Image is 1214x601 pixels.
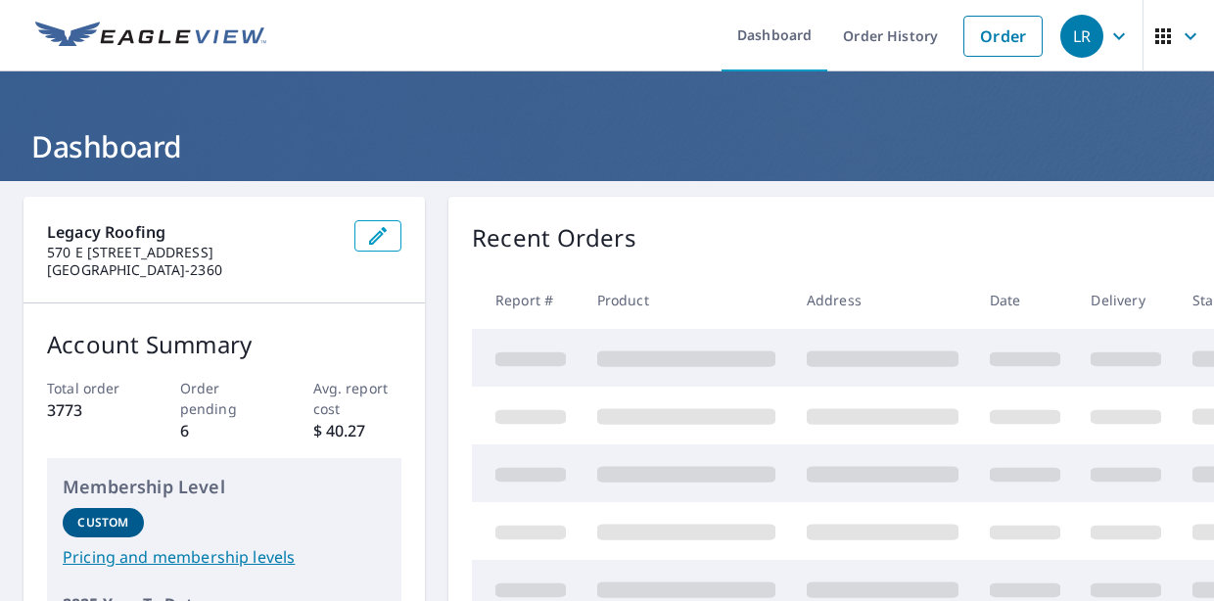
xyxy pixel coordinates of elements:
p: 570 E [STREET_ADDRESS] [47,244,339,261]
p: Legacy Roofing [47,220,339,244]
p: Total order [47,378,136,398]
th: Date [974,271,1076,329]
p: 3773 [47,398,136,422]
p: Order pending [180,378,269,419]
th: Address [791,271,974,329]
p: Avg. report cost [313,378,402,419]
th: Report # [472,271,582,329]
img: EV Logo [35,22,266,51]
p: Custom [77,514,128,532]
div: LR [1060,15,1103,58]
h1: Dashboard [23,126,1191,166]
a: Order [963,16,1043,57]
p: 6 [180,419,269,442]
p: Membership Level [63,474,386,500]
a: Pricing and membership levels [63,545,386,569]
th: Delivery [1075,271,1177,329]
p: Account Summary [47,327,401,362]
p: Recent Orders [472,220,636,255]
p: $ 40.27 [313,419,402,442]
th: Product [582,271,791,329]
p: [GEOGRAPHIC_DATA]-2360 [47,261,339,279]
